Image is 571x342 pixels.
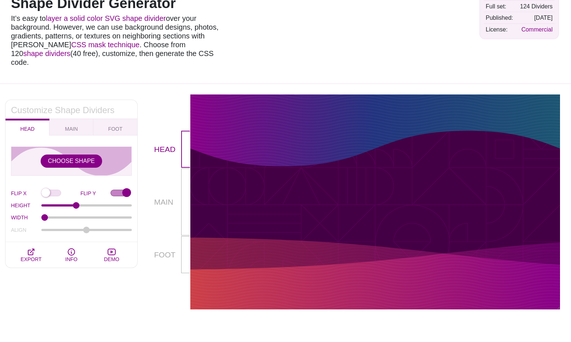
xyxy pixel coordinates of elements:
[11,107,132,113] h2: Customize Shape Dividers
[484,1,515,12] td: Full set:
[516,12,555,23] td: [DATE]
[104,256,119,262] span: DEMO
[521,26,552,33] a: Commercial
[81,189,111,198] label: FLIP Y
[154,236,181,273] p: FOOT
[71,41,139,49] a: CSS mask technique
[11,189,41,198] label: FLIP X
[484,24,515,35] td: License:
[11,242,51,268] button: EXPORT
[108,126,123,132] span: FOOT
[93,119,137,135] button: FOOT
[49,119,93,135] button: MAIN
[65,126,78,132] span: MAIN
[11,199,41,212] label: HEIGHT
[92,242,132,268] button: DEMO
[41,155,102,168] button: CHOOSE SHAPE
[20,256,41,262] span: EXPORT
[46,14,166,22] a: layer a solid color SVG shape divider
[11,211,41,224] label: WIDTH
[23,49,70,57] a: shape dividers
[51,242,92,268] button: INFO
[11,14,220,67] p: It’s easy to over your background. However, we can use background designs, photos, gradients, pat...
[154,131,181,168] p: HEAD
[65,256,77,262] span: INFO
[516,1,555,12] td: 124 Dividers
[484,12,515,23] td: Published:
[11,223,41,237] label: ALIGN
[154,196,181,208] p: MAIN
